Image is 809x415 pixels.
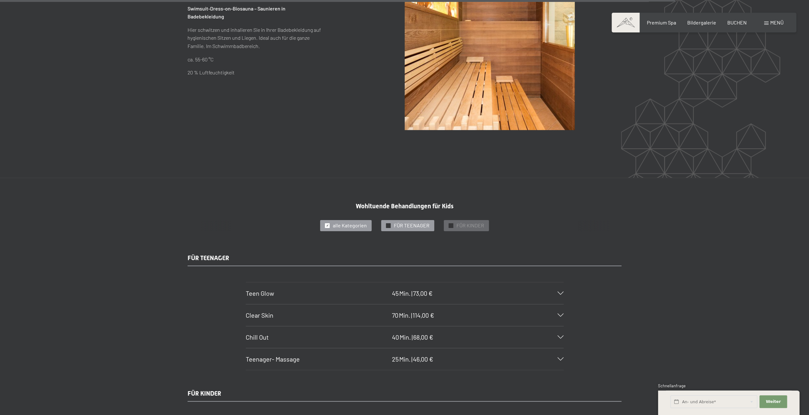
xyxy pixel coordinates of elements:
[246,333,269,341] span: Chill Out
[188,390,221,397] span: FÜR KINDER
[766,399,781,405] span: Weiter
[188,26,321,50] p: Hier schwitzen und inhalieren Sie in Ihrer Badebekleidung auf hygienischen Sitzen und Liegen. Ide...
[394,222,429,229] span: FÜR TEENAGER
[188,254,229,262] span: FÜR TEENAGER
[246,355,300,363] span: Teenager- Massage
[456,222,484,229] span: FÜR KINDER
[413,289,433,297] span: 73,00 €
[413,355,433,363] span: 46,00 €
[658,383,686,388] span: Schnellanfrage
[450,223,452,228] span: ✓
[413,333,433,341] span: 68,00 €
[759,395,787,408] button: Weiter
[727,19,747,25] a: BUCHEN
[399,311,410,319] span: Min.
[770,19,784,25] span: Menü
[411,355,412,363] span: |
[333,222,367,229] span: alle Kategorien
[392,333,399,341] span: 40
[188,55,321,64] p: ca. 55-60 °C
[399,289,411,297] span: Min.
[246,311,273,319] span: Clear Skin
[413,311,434,319] span: 114,00 €
[412,333,413,341] span: |
[188,5,285,20] strong: Swimsuit-Dress-on-Biosauna – Saunieren in Badebekleidung
[188,68,321,77] p: 20 % Luftfeuchtigkeit
[246,289,274,297] span: Teen Glow
[392,289,399,297] span: 45
[411,311,412,319] span: |
[356,202,454,210] span: Wohltuende Behandlungen für Kids
[400,333,411,341] span: Min.
[326,223,329,228] span: ✓
[411,289,412,297] span: |
[392,355,399,363] span: 25
[392,311,398,319] span: 70
[687,19,716,25] a: Bildergalerie
[647,19,676,25] a: Premium Spa
[399,355,411,363] span: Min.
